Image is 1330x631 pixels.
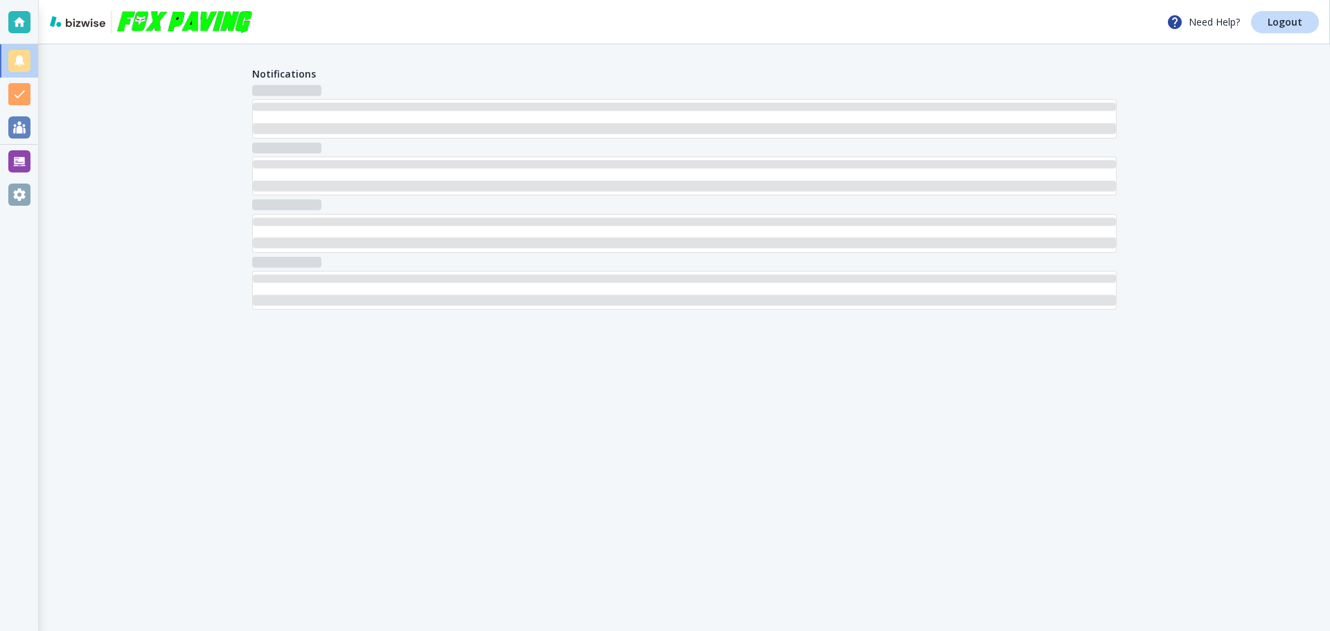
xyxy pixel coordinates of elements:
h4: Notifications [252,66,316,81]
img: Fox Paving [117,11,252,33]
img: bizwise [50,16,105,27]
p: Need Help? [1167,14,1240,30]
p: Logout [1268,17,1302,27]
a: Logout [1251,11,1319,33]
